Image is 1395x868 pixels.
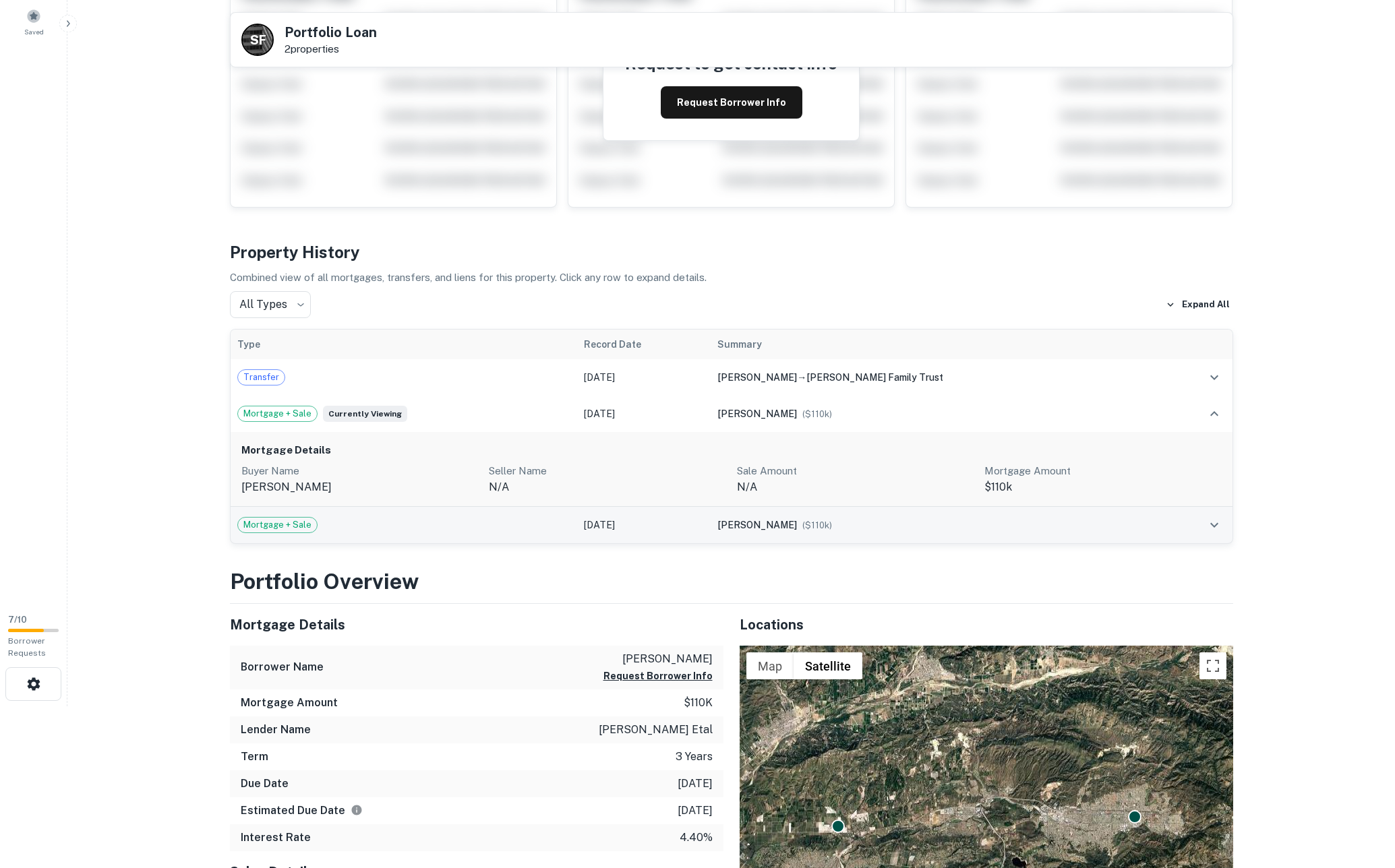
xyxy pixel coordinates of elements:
button: Show street map [746,652,794,679]
h6: Borrower Name [241,659,324,675]
span: [PERSON_NAME] [717,408,797,419]
p: [DATE] [678,803,713,819]
h5: Mortgage Details [230,615,723,635]
h4: Property History [230,240,1233,264]
span: Saved [24,26,44,37]
button: Request Borrower Info [661,86,802,119]
a: Saved [4,3,63,40]
h6: Estimated Due Date [241,803,363,819]
button: expand row [1203,514,1226,536]
h5: Portfolio Loan [285,26,377,39]
span: ($ 110k ) [802,409,832,419]
p: Combined view of all mortgages, transfers, and liens for this property. Click any row to expand d... [230,270,1233,286]
h6: Mortgage Details [241,443,1222,458]
button: expand row [1203,366,1226,389]
p: $110k [984,479,1222,495]
h3: Portfolio Overview [230,565,1233,598]
p: 4.40% [680,830,713,846]
span: 7 / 10 [8,615,27,625]
div: → [717,370,1156,385]
td: [DATE] [577,507,711,543]
button: Show satellite imagery [794,652,862,679]
p: S F [250,31,265,49]
p: $110k [684,695,713,711]
svg: Estimate is based on a standard schedule for this type of loan. [351,804,363,816]
th: Type [231,330,577,359]
iframe: Chat Widget [1328,760,1395,825]
th: Record Date [577,330,711,359]
span: [PERSON_NAME] [717,372,797,383]
p: N/A [737,479,974,495]
p: n/a [489,479,726,495]
span: [PERSON_NAME] family trust [806,372,943,383]
button: expand row [1203,402,1226,425]
p: [PERSON_NAME] etal [599,722,713,738]
h5: Locations [740,615,1233,635]
h6: Interest Rate [241,830,311,846]
div: All Types [230,291,311,318]
p: Seller Name [489,463,726,479]
p: Mortgage Amount [984,463,1222,479]
span: Currently viewing [323,406,407,422]
td: [DATE] [577,396,711,432]
span: [PERSON_NAME] [717,520,797,530]
p: 3 years [676,749,713,765]
p: 2 properties [285,43,377,55]
span: ($ 110k ) [802,520,832,530]
button: Toggle fullscreen view [1199,652,1226,679]
th: Summary [711,330,1163,359]
span: Mortgage + Sale [238,518,317,532]
p: [DATE] [678,776,713,792]
span: Borrower Requests [8,636,46,658]
p: Buyer Name [241,463,479,479]
h6: Mortgage Amount [241,695,338,711]
p: [PERSON_NAME] [603,651,713,667]
p: Sale Amount [737,463,974,479]
button: Request Borrower Info [603,668,713,684]
h6: Due Date [241,776,289,792]
span: Transfer [238,371,285,384]
button: Expand All [1162,294,1233,315]
p: [PERSON_NAME] [241,479,479,495]
span: Mortgage + Sale [238,407,317,421]
h6: Term [241,749,268,765]
h6: Lender Name [241,722,311,738]
td: [DATE] [577,359,711,396]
